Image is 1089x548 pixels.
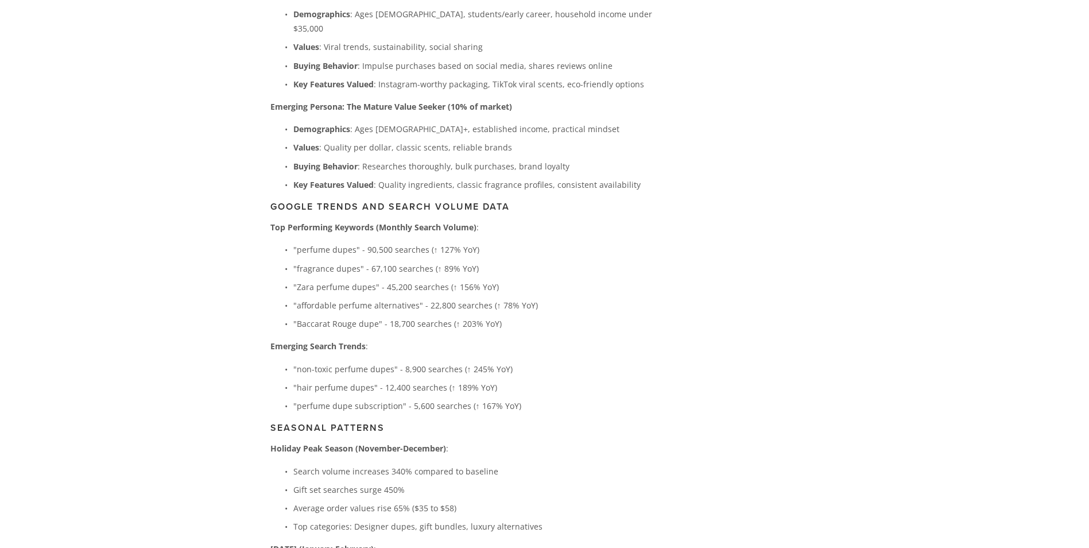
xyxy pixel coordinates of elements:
[293,159,673,173] p: : Researches thoroughly, bulk purchases, brand loyalty
[293,380,673,395] p: "hair perfume dupes" - 12,400 searches (↑ 189% YoY)
[293,483,673,497] p: Gift set searches surge 450%
[293,60,358,71] strong: Buying Behavior
[270,220,673,234] p: :
[270,222,476,233] strong: Top Performing Keywords (Monthly Search Volume)
[293,177,673,192] p: : Quality ingredients, classic fragrance profiles, consistent availability
[270,101,512,112] strong: Emerging Persona: The Mature Value Seeker (10% of market)
[270,339,673,353] p: :
[293,41,319,52] strong: Values
[293,59,673,73] p: : Impulse purchases based on social media, shares reviews online
[270,422,673,433] h3: Seasonal Patterns
[293,399,673,413] p: "perfume dupe subscription" - 5,600 searches (↑ 167% YoY)
[293,140,673,155] p: : Quality per dollar, classic scents, reliable brands
[270,201,673,212] h3: Google Trends and Search Volume Data
[293,280,673,294] p: "Zara perfume dupes" - 45,200 searches (↑ 156% YoY)
[293,464,673,478] p: Search volume increases 340% compared to baseline
[293,9,350,20] strong: Demographics
[293,77,673,91] p: : Instagram-worthy packaging, TikTok viral scents, eco-friendly options
[293,7,673,36] p: : Ages [DEMOGRAPHIC_DATA], students/early career, household income under $35,000
[293,142,319,153] strong: Values
[293,242,673,257] p: "perfume dupes" - 90,500 searches (↑ 127% YoY)
[293,362,673,376] p: "non-toxic perfume dupes" - 8,900 searches (↑ 245% YoY)
[293,519,673,534] p: Top categories: Designer dupes, gift bundles, luxury alternatives
[270,341,366,352] strong: Emerging Search Trends
[293,161,358,172] strong: Buying Behavior
[293,317,673,331] p: "Baccarat Rouge dupe" - 18,700 searches (↑ 203% YoY)
[270,443,446,454] strong: Holiday Peak Season (November-December)
[270,441,673,456] p: :
[293,40,673,54] p: : Viral trends, sustainability, social sharing
[293,179,374,190] strong: Key Features Valued
[293,261,673,276] p: "fragrance dupes" - 67,100 searches (↑ 89% YoY)
[293,298,673,312] p: "affordable perfume alternatives" - 22,800 searches (↑ 78% YoY)
[293,79,374,90] strong: Key Features Valued
[293,122,673,136] p: : Ages [DEMOGRAPHIC_DATA]+, established income, practical mindset
[293,501,673,515] p: Average order values rise 65% ($35 to $58)
[293,124,350,134] strong: Demographics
